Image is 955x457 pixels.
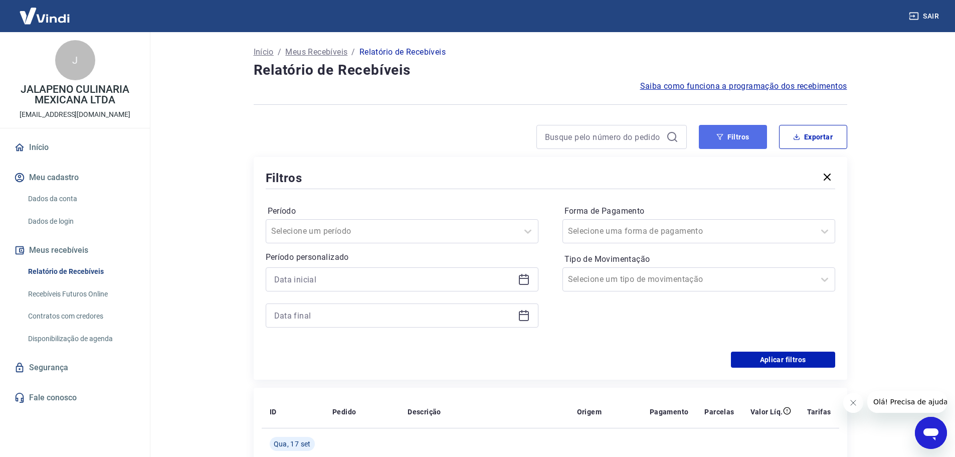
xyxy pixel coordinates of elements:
p: Período personalizado [266,251,538,263]
a: Contratos com credores [24,306,138,327]
p: Valor Líq. [750,407,783,417]
iframe: Mensagem da empresa [867,391,947,413]
a: Dados da conta [24,189,138,209]
a: Início [12,136,138,159]
h4: Relatório de Recebíveis [254,60,847,80]
iframe: Fechar mensagem [843,393,863,413]
p: JALAPENO CULINARIA MEXICANA LTDA [8,84,142,105]
p: / [278,46,281,58]
a: Saiba como funciona a programação dos recebimentos [640,80,847,92]
label: Período [268,205,536,217]
iframe: Botão para abrir a janela de mensagens [915,417,947,449]
button: Filtros [699,125,767,149]
input: Data final [274,308,514,323]
p: Pagamento [650,407,689,417]
a: Segurança [12,357,138,379]
a: Fale conosco [12,387,138,409]
span: Qua, 17 set [274,439,311,449]
a: Disponibilização de agenda [24,329,138,349]
div: J [55,40,95,80]
p: Tarifas [807,407,831,417]
p: ID [270,407,277,417]
a: Início [254,46,274,58]
button: Meu cadastro [12,167,138,189]
label: Forma de Pagamento [564,205,833,217]
p: / [351,46,355,58]
input: Busque pelo número do pedido [545,129,662,144]
a: Dados de login [24,211,138,232]
input: Data inicial [274,272,514,287]
p: [EMAIL_ADDRESS][DOMAIN_NAME] [20,109,130,120]
a: Relatório de Recebíveis [24,261,138,282]
p: Relatório de Recebíveis [359,46,446,58]
span: Olá! Precisa de ajuda? [6,7,84,15]
button: Exportar [779,125,847,149]
p: Descrição [408,407,441,417]
a: Meus Recebíveis [285,46,347,58]
label: Tipo de Movimentação [564,253,833,265]
img: Vindi [12,1,77,31]
button: Sair [907,7,943,26]
a: Recebíveis Futuros Online [24,284,138,304]
button: Aplicar filtros [731,352,835,368]
p: Pedido [332,407,356,417]
h5: Filtros [266,170,303,186]
p: Parcelas [704,407,734,417]
p: Origem [577,407,602,417]
button: Meus recebíveis [12,239,138,261]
